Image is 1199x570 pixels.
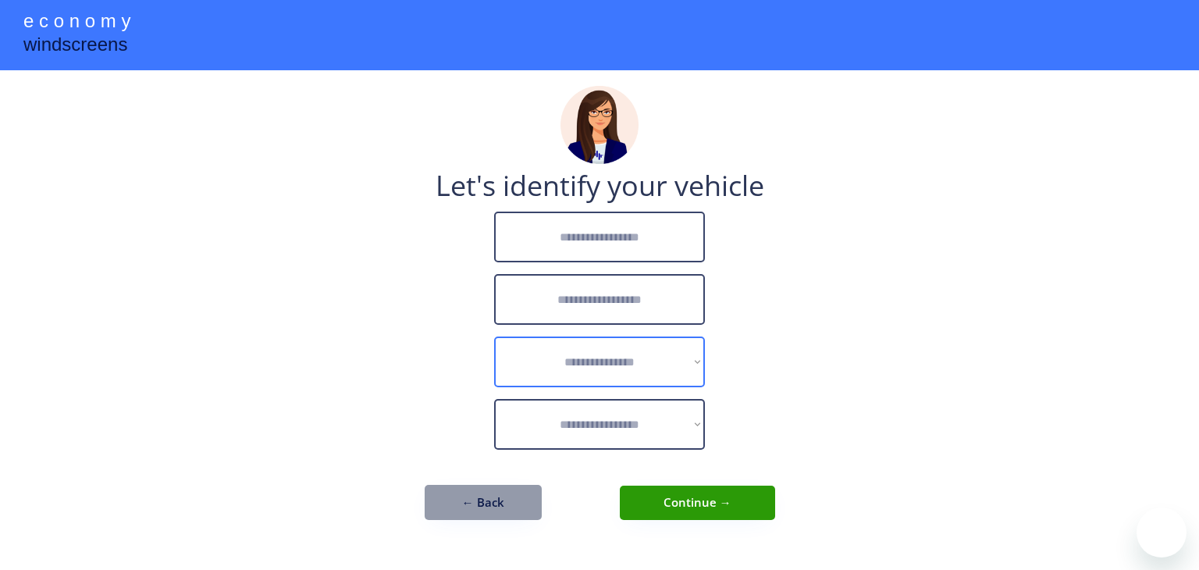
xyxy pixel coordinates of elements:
[23,8,130,37] div: e c o n o m y
[436,172,764,200] div: Let's identify your vehicle
[560,86,639,164] img: madeline.png
[1137,508,1187,558] iframe: Button to launch messaging window
[425,485,542,520] button: ← Back
[620,486,775,520] button: Continue →
[23,31,127,62] div: windscreens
